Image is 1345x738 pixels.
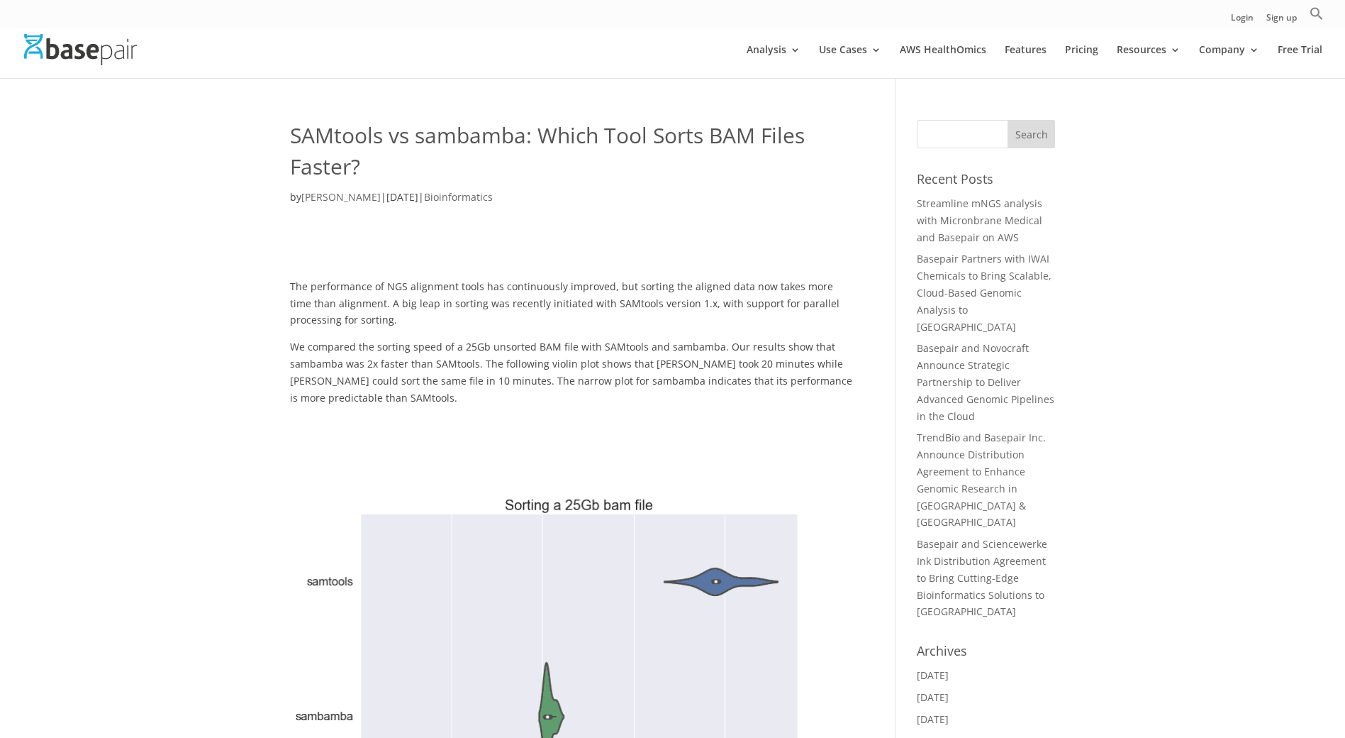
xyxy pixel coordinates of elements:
a: TrendBio and Basepair Inc. Announce Distribution Agreement to Enhance Genomic Research in [GEOGRA... [917,431,1046,529]
h1: SAMtools vs sambamba: Which Tool Sorts BAM Files Faster? [290,120,854,189]
a: Bioinformatics [424,190,493,204]
h4: Recent Posts [917,170,1055,195]
p: by | | [290,189,854,216]
a: Basepair and Novocraft Announce Strategic Partnership to Deliver Advanced Genomic Pipelines in th... [917,341,1054,422]
p: The performance of NGS alignment tools has continuously improved, but sorting the aligned data no... [290,278,854,338]
a: [DATE] [917,712,949,726]
a: Company [1199,45,1259,78]
a: [DATE] [917,668,949,682]
svg: Search [1310,6,1324,21]
span: [DATE] [386,190,418,204]
a: [PERSON_NAME] [301,190,381,204]
a: [DATE] [917,690,949,704]
a: Search Icon Link [1310,6,1324,28]
a: Pricing [1065,45,1098,78]
p: We compared the sorting speed of a 25Gb unsorted BAM file with SAMtools and sambamba. Our results... [290,338,854,416]
a: Free Trial [1278,45,1322,78]
a: Analysis [747,45,800,78]
a: Sign up [1266,13,1297,28]
a: Streamline mNGS analysis with Micronbrane Medical and Basepair on AWS [917,197,1042,244]
a: Features [1005,45,1047,78]
input: Search [1008,120,1056,148]
h4: Archives [917,641,1055,667]
a: Use Cases [819,45,881,78]
img: Basepair [24,34,137,65]
a: Basepair Partners with IWAI Chemicals to Bring Scalable, Cloud-Based Genomic Analysis to [GEOGRAP... [917,252,1051,333]
a: Basepair and Sciencewerke Ink Distribution Agreement to Bring Cutting-Edge Bioinformatics Solutio... [917,537,1047,618]
a: AWS HealthOmics [900,45,986,78]
a: Login [1231,13,1254,28]
a: Resources [1117,45,1181,78]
